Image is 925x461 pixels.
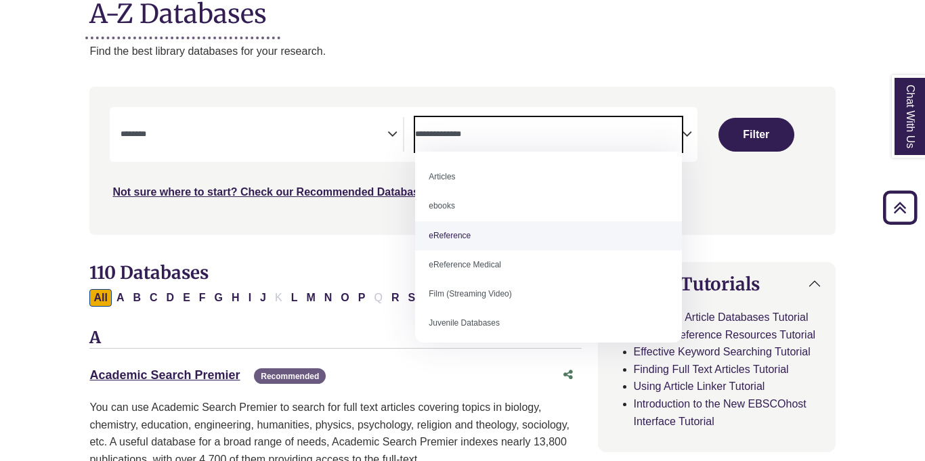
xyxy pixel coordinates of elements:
span: Recommended [254,368,326,384]
span: 110 Databases [89,261,209,284]
a: Finding Reference Resources Tutorial [634,329,816,341]
a: Not sure where to start? Check our Recommended Databases. [112,186,434,198]
a: Effective Keyword Searching Tutorial [634,346,811,357]
button: Filter Results F [195,289,210,307]
button: Filter Results P [354,289,370,307]
button: Filter Results E [179,289,194,307]
a: Introduction to the New EBSCOhost Interface Tutorial [634,398,806,427]
h3: A [89,328,581,349]
button: Filter Results I [244,289,255,307]
button: Filter Results L [287,289,302,307]
a: Using Article Linker Tutorial [634,380,765,392]
li: eReference [415,221,681,250]
button: Filter Results N [320,289,337,307]
nav: Search filters [89,87,835,234]
a: Academic Search Premier [89,368,240,382]
a: Back to Top [878,198,922,217]
button: Filter Results G [211,289,227,307]
p: Find the best library databases for your research. [89,43,835,60]
li: ebooks [415,192,681,221]
button: Filter Results D [163,289,179,307]
button: Filter Results C [146,289,162,307]
textarea: Search [415,130,682,141]
button: Filter Results J [256,289,270,307]
a: Searching Article Databases Tutorial [634,311,809,323]
li: eReference Medical [415,250,681,280]
button: Filter Results R [387,289,404,307]
button: Helpful Tutorials [599,263,835,305]
div: Alpha-list to filter by first letter of database name [89,291,550,303]
li: Film (Streaming Video) [415,280,681,309]
button: Filter Results M [302,289,319,307]
button: Filter Results B [129,289,145,307]
button: Filter Results O [337,289,353,307]
li: Articles [415,162,681,192]
button: All [89,289,111,307]
a: Finding Full Text Articles Tutorial [634,364,789,375]
button: Filter Results H [228,289,244,307]
button: Share this database [555,362,582,388]
textarea: Search [121,130,387,141]
button: Filter Results A [112,289,129,307]
button: Filter Results S [404,289,419,307]
button: Submit for Search Results [718,118,794,152]
li: Juvenile Databases [415,309,681,338]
